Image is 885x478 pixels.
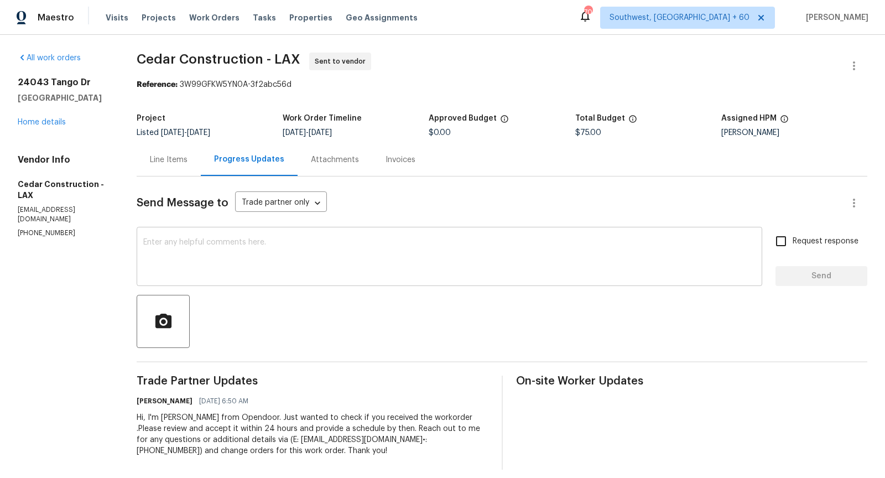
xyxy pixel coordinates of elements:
span: Work Orders [189,12,240,23]
span: Geo Assignments [346,12,418,23]
p: [PHONE_NUMBER] [18,228,110,238]
a: Home details [18,118,66,126]
span: Send Message to [137,198,228,209]
span: [DATE] 6:50 AM [199,396,248,407]
div: Invoices [386,154,415,165]
h5: Project [137,115,165,122]
div: 709 [584,7,592,18]
h5: Cedar Construction - LAX [18,179,110,201]
span: The total cost of line items that have been approved by both Opendoor and the Trade Partner. This... [500,115,509,129]
span: Listed [137,129,210,137]
p: [EMAIL_ADDRESS][DOMAIN_NAME] [18,205,110,224]
h5: Assigned HPM [721,115,777,122]
span: Cedar Construction - LAX [137,53,300,66]
span: Tasks [253,14,276,22]
span: - [161,129,210,137]
h4: Vendor Info [18,154,110,165]
span: Trade Partner Updates [137,376,488,387]
span: $0.00 [429,129,451,137]
div: Attachments [311,154,359,165]
h5: Approved Budget [429,115,497,122]
span: Projects [142,12,176,23]
span: [DATE] [187,129,210,137]
span: Southwest, [GEOGRAPHIC_DATA] + 60 [610,12,749,23]
span: $75.00 [575,129,601,137]
span: - [283,129,332,137]
div: 3W99GFKW5YN0A-3f2abc56d [137,79,867,90]
span: Sent to vendor [315,56,370,67]
span: [DATE] [309,129,332,137]
div: Hi, I'm [PERSON_NAME] from Opendoor. Just wanted to check if you received the workorder .Please r... [137,412,488,456]
span: The total cost of line items that have been proposed by Opendoor. This sum includes line items th... [628,115,637,129]
h5: Total Budget [575,115,625,122]
div: Progress Updates [214,154,284,165]
span: On-site Worker Updates [516,376,867,387]
h2: 24043 Tango Dr [18,77,110,88]
b: Reference: [137,81,178,89]
h6: [PERSON_NAME] [137,396,192,407]
span: Visits [106,12,128,23]
span: [DATE] [283,129,306,137]
h5: Work Order Timeline [283,115,362,122]
span: [PERSON_NAME] [801,12,868,23]
span: [DATE] [161,129,184,137]
a: All work orders [18,54,81,62]
span: Request response [793,236,858,247]
h5: [GEOGRAPHIC_DATA] [18,92,110,103]
div: [PERSON_NAME] [721,129,867,137]
div: Trade partner only [235,194,327,212]
span: Maestro [38,12,74,23]
span: The hpm assigned to this work order. [780,115,789,129]
div: Line Items [150,154,188,165]
span: Properties [289,12,332,23]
